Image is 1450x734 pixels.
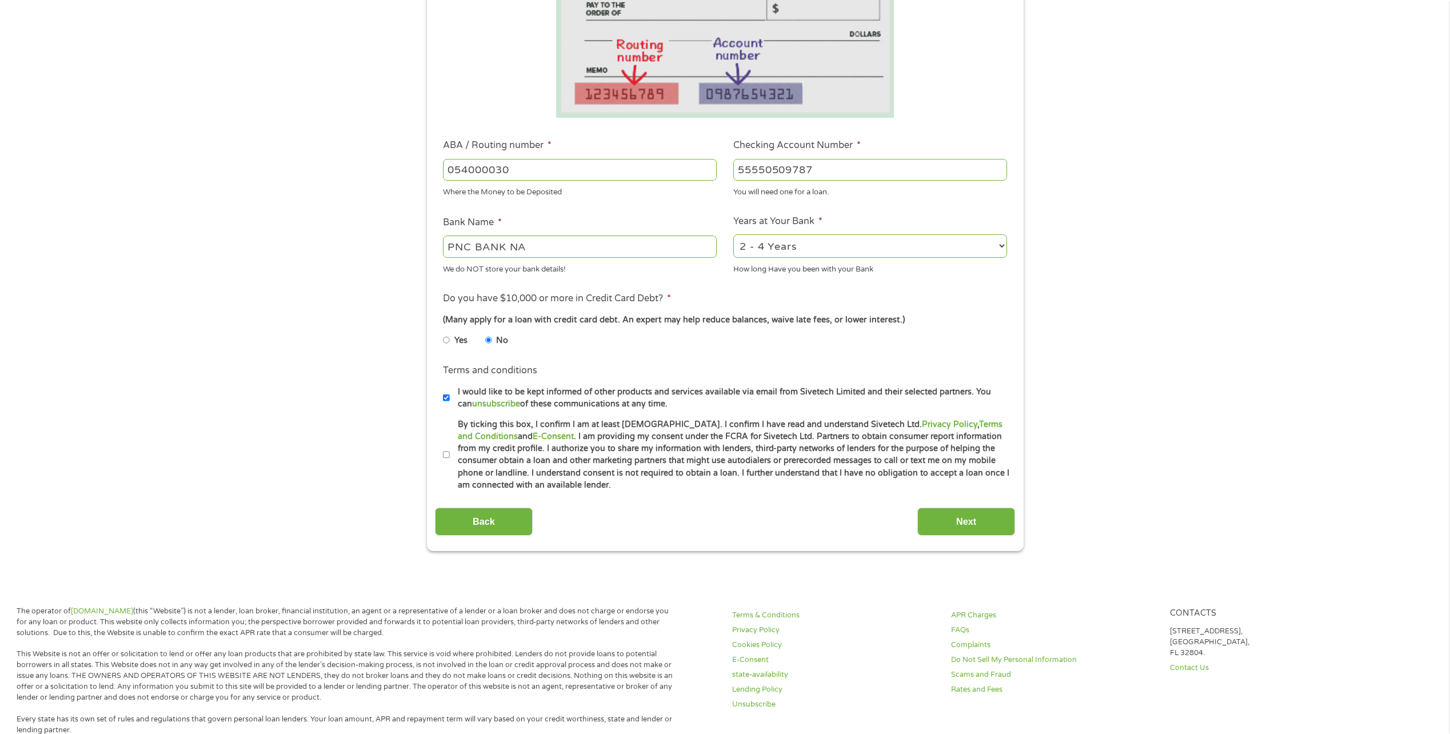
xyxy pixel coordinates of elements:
input: Back [435,508,533,536]
a: Contact Us [1170,663,1375,673]
a: Privacy Policy [922,420,977,429]
div: (Many apply for a loan with credit card debt. An expert may help reduce balances, waive late fees... [443,314,1006,326]
label: ABA / Routing number [443,139,552,151]
div: How long Have you been with your Bank [733,260,1007,275]
p: [STREET_ADDRESS], [GEOGRAPHIC_DATA], FL 32804. [1170,626,1375,659]
div: Where the Money to be Deposited [443,183,717,198]
label: Bank Name [443,217,502,229]
label: Terms and conditions [443,365,537,377]
a: Do Not Sell My Personal Information [951,655,1156,665]
p: The operator of (this “Website”) is not a lender, loan broker, financial institution, an agent or... [17,606,674,639]
label: Yes [454,334,468,347]
a: Cookies Policy [732,640,937,651]
a: [DOMAIN_NAME] [71,607,133,616]
a: Lending Policy [732,684,937,695]
input: 345634636 [733,159,1007,181]
a: Privacy Policy [732,625,937,636]
label: I would like to be kept informed of other products and services available via email from Sivetech... [450,386,1010,410]
a: APR Charges [951,610,1156,621]
a: Terms & Conditions [732,610,937,621]
a: Rates and Fees [951,684,1156,695]
label: Do you have $10,000 or more in Credit Card Debt? [443,293,671,305]
h4: Contacts [1170,608,1375,619]
a: Scams and Fraud [951,669,1156,680]
a: unsubscribe [472,399,520,409]
a: Complaints [951,640,1156,651]
label: Years at Your Bank [733,216,822,228]
p: This Website is not an offer or solicitation to lend or offer any loan products that are prohibit... [17,649,674,703]
label: By ticking this box, I confirm I am at least [DEMOGRAPHIC_DATA]. I confirm I have read and unders... [450,418,1010,492]
a: E-Consent [533,432,574,441]
a: state-availability [732,669,937,680]
a: Unsubscribe [732,699,937,710]
div: We do NOT store your bank details! [443,260,717,275]
label: No [496,334,508,347]
input: 263177916 [443,159,717,181]
a: E-Consent [732,655,937,665]
a: FAQs [951,625,1156,636]
label: Checking Account Number [733,139,861,151]
div: You will need one for a loan. [733,183,1007,198]
input: Next [917,508,1015,536]
a: Terms and Conditions [458,420,1002,441]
